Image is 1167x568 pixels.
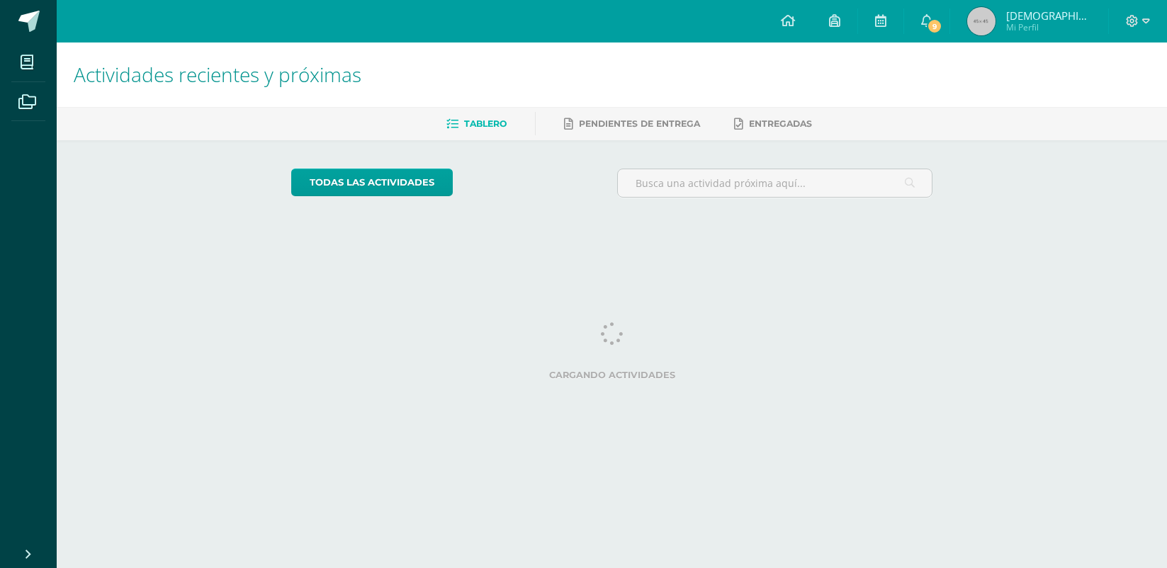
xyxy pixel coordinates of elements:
span: Pendientes de entrega [579,118,700,129]
a: Tablero [446,113,507,135]
a: Entregadas [734,113,812,135]
span: Tablero [464,118,507,129]
span: Actividades recientes y próximas [74,61,361,88]
span: Mi Perfil [1006,21,1091,33]
a: Pendientes de entrega [564,113,700,135]
input: Busca una actividad próxima aquí... [618,169,932,197]
span: Entregadas [749,118,812,129]
img: 45x45 [967,7,996,35]
a: todas las Actividades [291,169,453,196]
span: [DEMOGRAPHIC_DATA][PERSON_NAME] [1006,8,1091,23]
label: Cargando actividades [291,370,932,380]
span: 9 [927,18,942,34]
